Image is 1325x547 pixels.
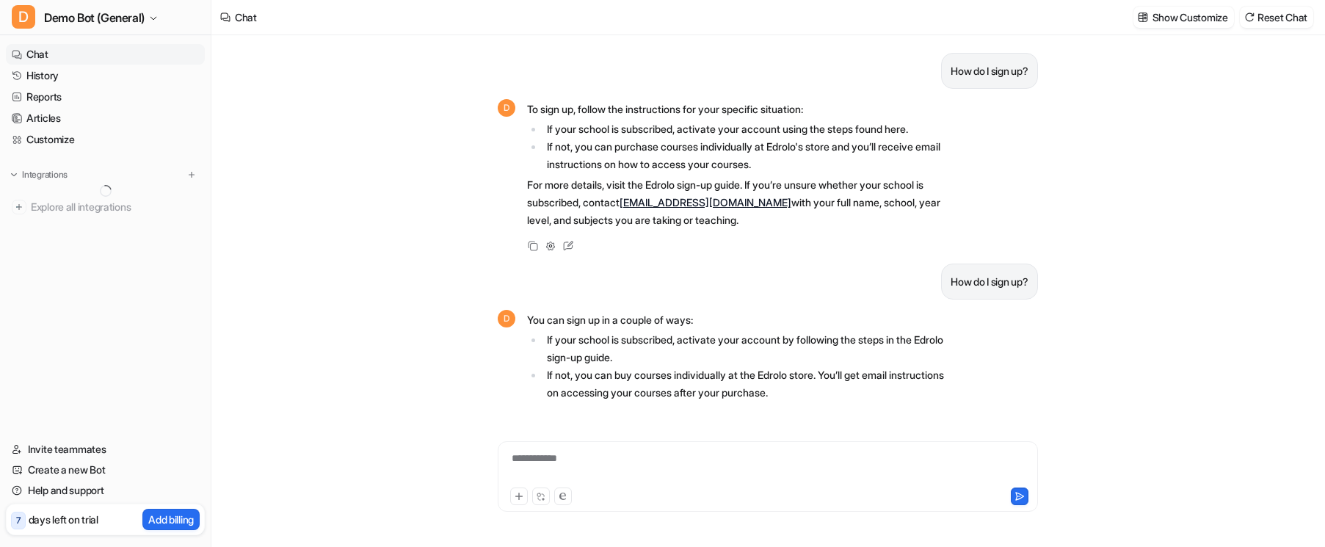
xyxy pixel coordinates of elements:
li: If your school is subscribed, activate your account using the steps found here. [543,120,956,138]
span: D [498,99,515,117]
button: Add billing [142,509,200,530]
img: menu_add.svg [186,170,197,180]
span: D [498,310,515,327]
p: Add billing [148,512,194,527]
button: Integrations [6,167,72,182]
p: days left on trial [29,512,98,527]
p: You can sign up in a couple of ways: [527,311,956,329]
p: How do I sign up? [951,62,1028,80]
img: expand menu [9,170,19,180]
p: Integrations [22,169,68,181]
p: To sign up, follow the instructions for your specific situation: [527,101,956,118]
li: If your school is subscribed, activate your account by following the steps in the Edrolo sign-up ... [543,331,956,366]
p: 7 [16,514,21,527]
p: Show Customize [1152,10,1228,25]
a: Explore all integrations [6,197,205,217]
a: Reports [6,87,205,107]
a: [EMAIL_ADDRESS][DOMAIN_NAME] [620,196,791,209]
a: History [6,65,205,86]
a: Customize [6,129,205,150]
span: Demo Bot (General) [44,7,145,28]
button: Show Customize [1133,7,1234,28]
a: Help and support [6,480,205,501]
a: Chat [6,44,205,65]
p: How do I sign up? [951,273,1028,291]
img: explore all integrations [12,200,26,214]
li: If not, you can buy courses individually at the Edrolo store. You’ll get email instructions on ac... [543,366,956,402]
div: Chat [235,10,257,25]
img: customize [1138,12,1148,23]
img: reset [1244,12,1255,23]
li: If not, you can purchase courses individually at Edrolo's store and you’ll receive email instruct... [543,138,956,173]
span: Explore all integrations [31,195,199,219]
span: D [12,5,35,29]
a: Invite teammates [6,439,205,460]
button: Reset Chat [1240,7,1313,28]
p: For more details, visit the Edrolo sign-up guide. If you’re unsure whether your school is subscri... [527,176,956,229]
a: Create a new Bot [6,460,205,480]
a: Articles [6,108,205,128]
